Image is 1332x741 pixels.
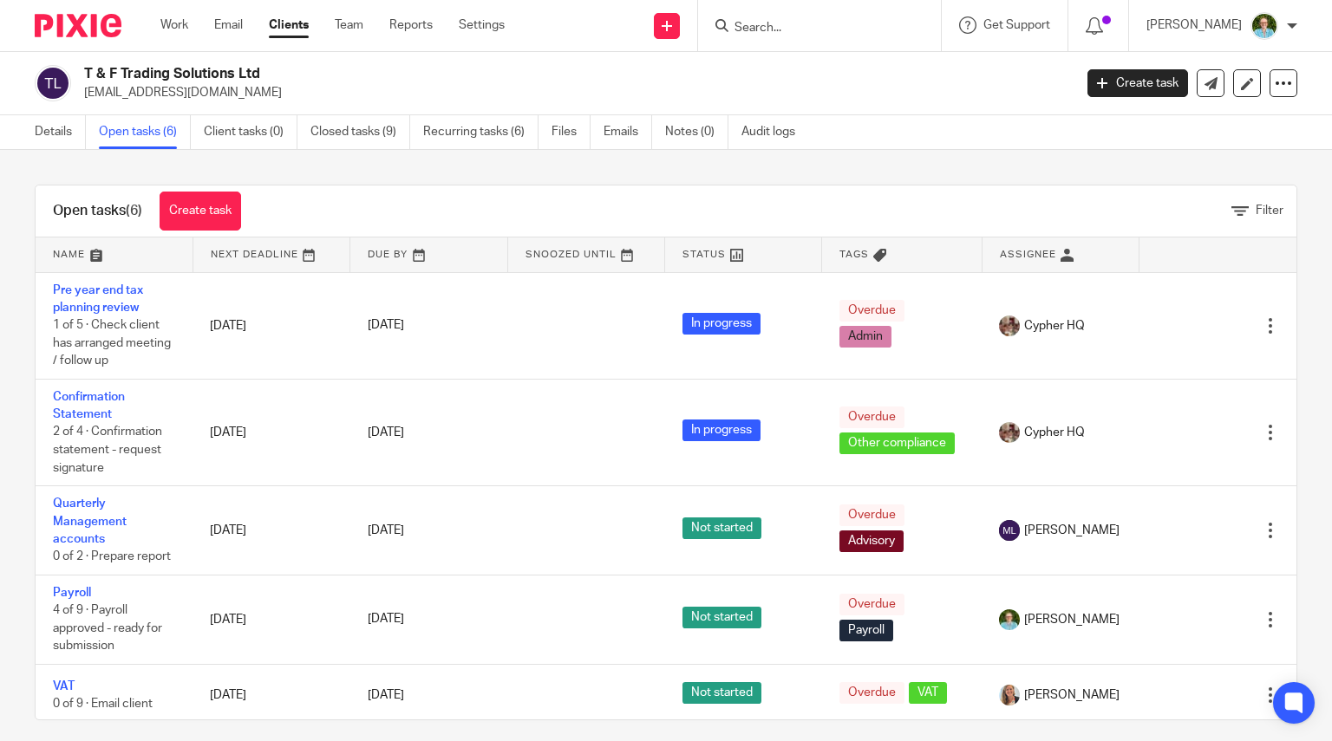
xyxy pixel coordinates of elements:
a: Team [335,16,363,34]
span: Other compliance [839,432,955,454]
span: Get Support [983,19,1050,31]
span: [DATE] [368,320,404,332]
a: Clients [269,16,309,34]
img: Pixie [35,14,121,37]
span: [PERSON_NAME] [1024,522,1120,539]
span: Snoozed Until [526,250,617,259]
span: 2 of 4 · Confirmation statement - request signature [53,426,162,474]
a: VAT [53,680,75,692]
a: Emails [604,115,652,149]
a: Audit logs [741,115,808,149]
a: Confirmation Statement [53,391,125,420]
span: Not started [682,607,761,628]
a: Recurring tasks (6) [423,115,539,149]
span: [DATE] [368,524,404,536]
span: [DATE] [368,426,404,439]
a: Notes (0) [665,115,728,149]
span: Not started [682,517,761,539]
span: Not started [682,682,761,704]
span: In progress [682,313,761,335]
span: Overdue [839,594,904,615]
img: A9EA1D9F-5CC4-4D49-85F1-B1749FAF3577.jpeg [999,315,1020,336]
span: Overdue [839,504,904,526]
span: [DATE] [368,614,404,626]
td: [DATE] [193,575,349,664]
a: Details [35,115,86,149]
td: [DATE] [193,664,349,725]
img: A9EA1D9F-5CC4-4D49-85F1-B1749FAF3577.jpeg [999,422,1020,443]
img: U9kDOIcY.jpeg [1250,12,1278,40]
a: Settings [459,16,505,34]
span: Admin [839,326,891,348]
input: Search [733,21,889,36]
span: 4 of 9 · Payroll approved - ready for submission [53,604,162,652]
a: Create task [1087,69,1188,97]
a: Pre year end tax planning review [53,284,143,314]
span: Cypher HQ [1024,424,1085,441]
span: [PERSON_NAME] [1024,611,1120,628]
td: [DATE] [193,272,349,379]
span: In progress [682,419,761,441]
span: VAT [909,682,947,704]
td: [DATE] [193,486,349,575]
span: Overdue [839,300,904,322]
img: svg%3E [999,520,1020,541]
span: 0 of 2 · Prepare report [53,550,171,562]
span: Tags [839,250,869,259]
h1: Open tasks [53,202,142,220]
h2: T & F Trading Solutions Ltd [84,65,866,83]
a: Files [552,115,591,149]
img: IMG_9257.jpg [999,685,1020,705]
span: [DATE] [368,689,404,701]
span: 0 of 9 · Email client [53,698,153,710]
a: Quarterly Management accounts [53,497,127,545]
span: Cypher HQ [1024,317,1085,335]
span: Filter [1256,205,1283,217]
a: Open tasks (6) [99,115,191,149]
span: [PERSON_NAME] [1024,686,1120,704]
span: (6) [126,204,142,218]
a: Work [160,16,188,34]
img: svg%3E [35,65,71,101]
span: Status [682,250,726,259]
a: Reports [389,16,433,34]
span: Payroll [839,620,893,641]
span: 1 of 5 · Check client has arranged meeting / follow up [53,319,171,367]
p: [EMAIL_ADDRESS][DOMAIN_NAME] [84,84,1061,101]
span: Advisory [839,530,904,552]
a: Payroll [53,587,91,599]
td: [DATE] [193,379,349,485]
a: Create task [160,192,241,231]
a: Email [214,16,243,34]
span: Overdue [839,406,904,428]
span: Overdue [839,682,904,704]
p: [PERSON_NAME] [1146,16,1242,34]
a: Closed tasks (9) [310,115,410,149]
img: U9kDOIcY.jpeg [999,609,1020,630]
a: Client tasks (0) [204,115,297,149]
